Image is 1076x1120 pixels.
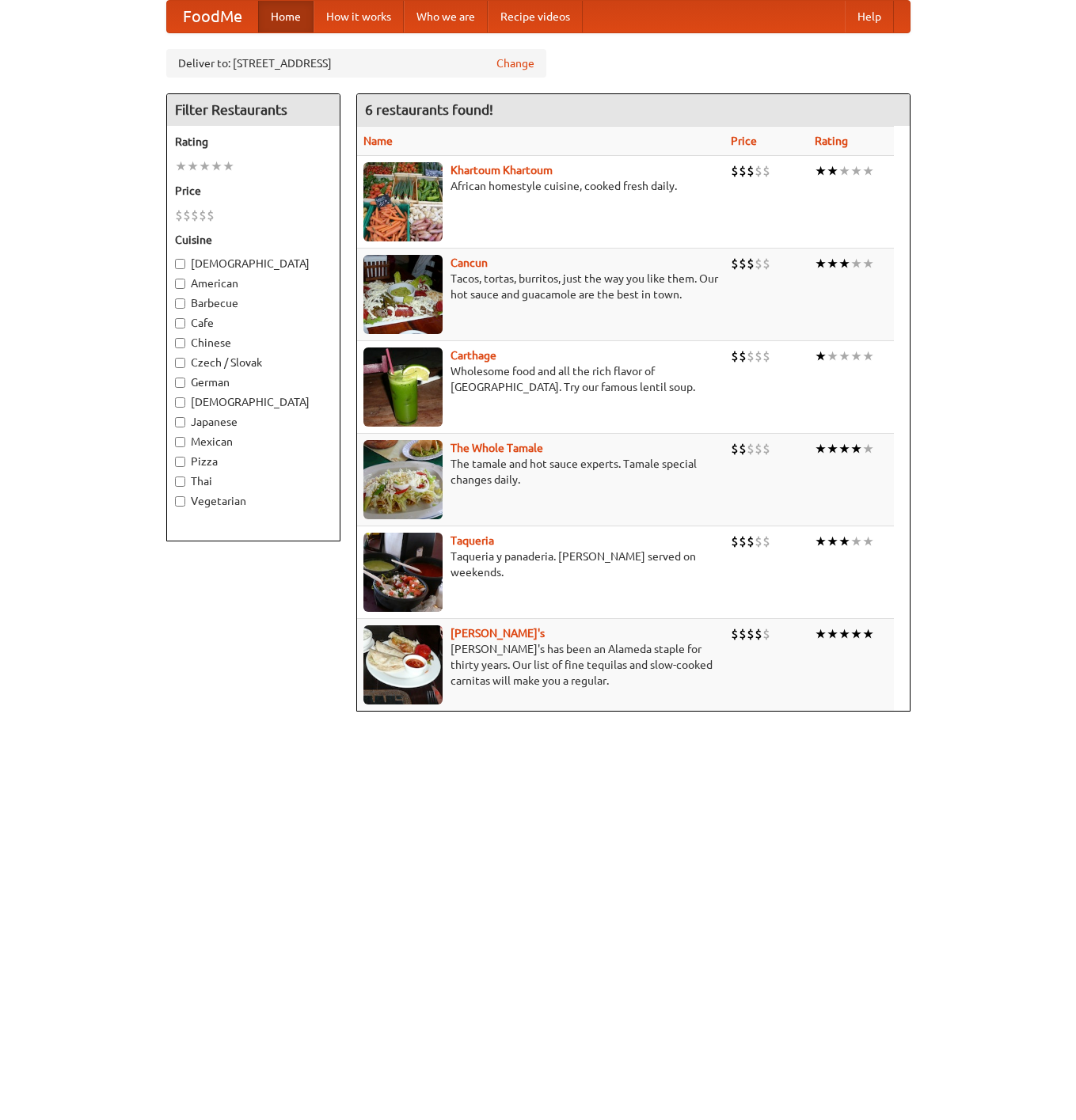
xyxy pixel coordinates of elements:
li: $ [762,533,770,550]
li: $ [747,162,755,180]
label: [DEMOGRAPHIC_DATA] [175,256,332,271]
div: Deliver to: [STREET_ADDRESS] [166,49,546,78]
li: ★ [862,347,874,365]
li: ★ [827,440,838,457]
li: $ [747,347,755,365]
li: ★ [850,347,862,365]
p: Tacos, tortas, burritos, just the way you like them. Our hot sauce and guacamole are the best in ... [363,271,718,302]
label: German [175,374,332,390]
li: $ [739,533,747,550]
li: ★ [850,162,862,180]
li: ★ [862,625,874,643]
label: Mexican [175,434,332,450]
li: $ [731,162,739,180]
input: Chinese [175,338,185,348]
h5: Cuisine [175,232,332,248]
li: ★ [827,255,838,272]
a: Rating [815,135,848,147]
input: American [175,279,185,289]
a: Help [845,1,894,32]
a: How it works [314,1,404,32]
li: $ [755,255,762,272]
p: Taqueria y panaderia. [PERSON_NAME] served on weekends. [363,549,718,580]
li: ★ [838,255,850,272]
li: $ [199,207,207,224]
li: ★ [815,440,827,457]
a: FoodMe [167,1,258,32]
a: Who we are [404,1,488,32]
li: $ [755,347,762,365]
li: $ [755,162,762,180]
p: The tamale and hot sauce experts. Tamale special changes daily. [363,456,718,488]
li: ★ [838,625,850,643]
label: Cafe [175,315,332,331]
a: Cancun [451,256,488,269]
a: Name [363,135,393,147]
label: Chinese [175,335,332,351]
li: ★ [838,347,850,365]
li: ★ [815,255,827,272]
a: Taqueria [451,534,494,547]
li: $ [739,255,747,272]
li: ★ [211,158,222,175]
li: $ [762,347,770,365]
li: $ [762,255,770,272]
li: ★ [862,533,874,550]
li: ★ [838,533,850,550]
p: Wholesome food and all the rich flavor of [GEOGRAPHIC_DATA]. Try our famous lentil soup. [363,363,718,395]
img: khartoum.jpg [363,162,443,241]
li: ★ [222,158,234,175]
h4: Filter Restaurants [167,94,340,126]
label: American [175,275,332,291]
input: [DEMOGRAPHIC_DATA] [175,259,185,269]
input: Thai [175,476,185,487]
li: $ [762,625,770,643]
input: German [175,378,185,388]
li: $ [755,440,762,457]
li: ★ [815,533,827,550]
li: $ [747,255,755,272]
li: ★ [815,347,827,365]
li: $ [762,440,770,457]
li: $ [183,207,191,224]
li: $ [175,207,183,224]
a: Khartoum Khartoum [451,164,553,177]
li: ★ [827,533,838,550]
img: cancun.jpg [363,255,443,334]
li: ★ [862,255,874,272]
li: $ [739,440,747,457]
li: ★ [199,158,211,175]
li: ★ [850,255,862,272]
li: $ [747,533,755,550]
label: Czech / Slovak [175,355,332,370]
li: ★ [827,162,838,180]
input: Mexican [175,437,185,447]
input: Cafe [175,318,185,328]
input: Vegetarian [175,496,185,507]
li: ★ [187,158,199,175]
li: ★ [827,347,838,365]
label: Barbecue [175,295,332,311]
li: ★ [862,162,874,180]
a: [PERSON_NAME]'s [451,627,545,640]
li: $ [755,625,762,643]
li: $ [191,207,199,224]
li: $ [747,440,755,457]
li: $ [755,533,762,550]
label: Thai [175,473,332,489]
li: ★ [815,625,827,643]
a: The Whole Tamale [451,442,543,454]
p: African homestyle cuisine, cooked fresh daily. [363,178,718,194]
li: $ [747,625,755,643]
li: ★ [838,440,850,457]
li: ★ [850,440,862,457]
li: $ [762,162,770,180]
input: Japanese [175,417,185,427]
li: ★ [838,162,850,180]
h5: Rating [175,134,332,150]
a: Change [496,55,534,71]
